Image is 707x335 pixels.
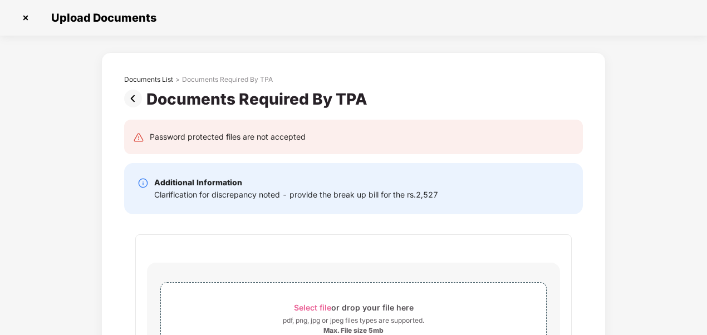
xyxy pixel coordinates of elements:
[146,90,372,109] div: Documents Required By TPA
[154,189,438,201] div: Clarification for discrepancy noted - provide the break up bill for the rs.2,527
[133,132,144,143] img: svg+xml;base64,PHN2ZyB4bWxucz0iaHR0cDovL3d3dy53My5vcmcvMjAwMC9zdmciIHdpZHRoPSIyNCIgaGVpZ2h0PSIyNC...
[175,75,180,84] div: >
[323,326,384,335] div: Max. File size 5mb
[138,178,149,189] img: svg+xml;base64,PHN2ZyBpZD0iSW5mby0yMHgyMCIgeG1sbnM9Imh0dHA6Ly93d3cudzMub3JnLzIwMDAvc3ZnIiB3aWR0aD...
[294,300,414,315] div: or drop your file here
[17,9,35,27] img: svg+xml;base64,PHN2ZyBpZD0iQ3Jvc3MtMzJ4MzIiIHhtbG5zPSJodHRwOi8vd3d3LnczLm9yZy8yMDAwL3N2ZyIgd2lkdG...
[150,131,306,143] div: Password protected files are not accepted
[294,303,331,312] span: Select file
[124,75,173,84] div: Documents List
[182,75,273,84] div: Documents Required By TPA
[40,11,162,24] span: Upload Documents
[283,315,424,326] div: pdf, png, jpg or jpeg files types are supported.
[124,90,146,107] img: svg+xml;base64,PHN2ZyBpZD0iUHJldi0zMngzMiIgeG1sbnM9Imh0dHA6Ly93d3cudzMub3JnLzIwMDAvc3ZnIiB3aWR0aD...
[154,178,242,187] b: Additional Information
